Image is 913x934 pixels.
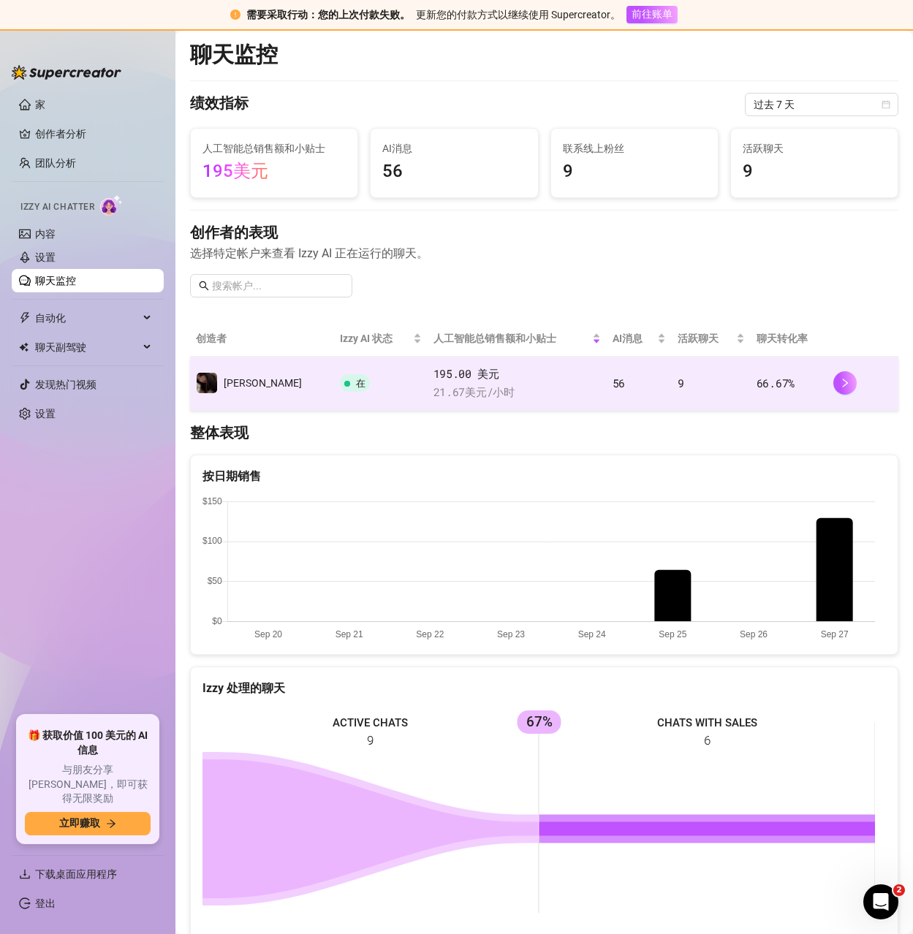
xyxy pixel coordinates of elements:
font: 聊天转化率 [757,333,808,345]
button: 立即赚取向右箭头 [25,812,151,835]
font: Izzy AI 状态 [340,333,393,344]
font: 整体表现 [190,424,249,441]
span: 过去 7 天 [754,94,890,115]
font: 9 [563,161,573,181]
a: 内容 [35,228,56,240]
th: AI消息 [607,321,672,357]
span: 感叹号 [230,10,240,20]
font: AI消息 [382,143,412,154]
font: 聊天监控 [190,42,278,67]
font: Izzy AI Chatter [20,202,94,212]
font: 56 [613,376,625,390]
font: 美元 [465,384,486,399]
a: 团队分析 [35,157,76,169]
font: 🎁 获取价值 100 美元的 AI 信息 [28,729,148,756]
font: 人工智能总销售额和小贴士 [433,333,556,344]
font: [PERSON_NAME] [224,377,302,389]
input: 搜索帐户... [212,278,344,294]
font: 195美元 [202,161,268,181]
font: /小时 [487,384,515,399]
font: 9 [678,376,684,390]
font: 下载桌面应用程序 [35,868,117,880]
a: 聊天监控 [35,275,76,286]
font: 与朋友分享 [PERSON_NAME]，即可获得无限奖励 [29,764,148,804]
font: 需要采取行动：您的上次付款失败。 [246,9,410,20]
img: 人工智能聊天 [100,194,123,216]
button: 正确的 [833,371,857,395]
font: 创造者 [196,333,227,345]
button: 前往账单 [626,6,678,23]
span: 向右箭头 [106,819,116,829]
span: 正确的 [840,378,850,388]
font: 195.00 美元 [433,366,499,381]
span: 霹雳 [19,312,31,324]
font: 在 [356,378,365,389]
span: 日历 [882,100,890,109]
font: AI消息 [613,333,643,344]
font: 2 [896,885,902,895]
font: 66.67 [757,376,789,390]
th: 活跃聊天 [672,321,751,357]
a: 设置 [35,251,56,263]
font: 立即赚取 [59,817,100,829]
span: 搜索 [199,281,209,291]
a: 创作者分析 [35,122,152,145]
font: 更新您的付款方式以继续使用 Supercreator。 [416,9,621,20]
font: 选择特定帐户来查看 Izzy AI 正在运行的聊天。 [190,246,428,260]
font: 创作者的表现 [190,224,278,241]
font: 绩效指标 [190,94,249,112]
img: 聊天副驾驶 [19,342,29,352]
font: % [788,376,795,390]
font: 按日期销售 [202,469,261,483]
font: 前往账单 [632,8,673,20]
font: 活跃聊天 [743,143,784,154]
a: 家 [35,99,45,110]
th: 人工智能总销售额和小贴士 [428,321,607,357]
font: 56 [382,161,403,181]
font: 活跃聊天 [678,333,719,344]
img: logo-BBDzfeDw.svg [12,65,121,80]
font: Izzy 处理的聊天 [202,681,285,695]
font: 21.67 [433,384,466,399]
a: 设置 [35,408,56,419]
span: 下载 [19,868,31,880]
a: 前往账单 [626,8,678,20]
img: 凯拉基斯 [197,373,217,393]
a: 登出 [35,897,56,909]
font: 过去 7 天 [754,99,795,110]
th: Izzy AI 状态 [334,321,427,357]
font: 自动化 [35,312,66,324]
a: 发现热门视频 [35,379,96,390]
font: 聊天副驾驶 [35,341,86,353]
font: 9 [743,161,753,181]
iframe: 对讲机实时聊天 [863,884,898,919]
font: 人工智能总销售额和小贴士 [202,143,325,154]
font: 联系线上粉丝 [563,143,624,154]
